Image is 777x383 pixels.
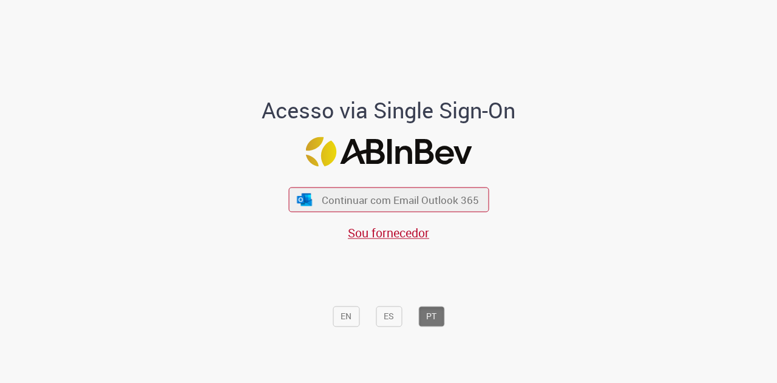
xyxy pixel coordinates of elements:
h1: Acesso via Single Sign-On [220,98,557,123]
button: ES [376,306,402,327]
button: EN [333,306,359,327]
span: Continuar com Email Outlook 365 [322,193,479,207]
img: Logo ABInBev [305,137,472,167]
button: ícone Azure/Microsoft 360 Continuar com Email Outlook 365 [288,187,489,212]
a: Sou fornecedor [348,225,429,242]
img: ícone Azure/Microsoft 360 [296,193,313,206]
button: PT [418,306,444,327]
